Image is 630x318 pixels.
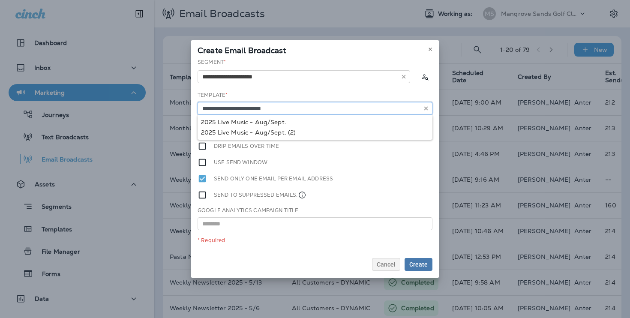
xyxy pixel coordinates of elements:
button: Cancel [372,258,400,271]
label: Template [198,92,228,99]
button: Create [405,258,432,271]
label: Segment [198,59,226,66]
label: Send to suppressed emails. [214,190,306,200]
button: Calculate the estimated number of emails to be sent based on selected segment. (This could take a... [417,69,432,84]
span: Create [409,261,428,267]
div: 2025 Live Music - Aug/Sept. [201,119,429,126]
label: Use send window [214,158,267,167]
div: Create Email Broadcast [191,40,439,58]
span: Cancel [377,261,396,267]
div: 2025 Live Music - Aug/Sept. (2) [201,129,429,136]
label: Drip emails over time [214,141,279,151]
label: Google Analytics Campaign Title [198,207,298,214]
div: * Required [198,237,432,244]
label: Send only one email per email address [214,174,333,183]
